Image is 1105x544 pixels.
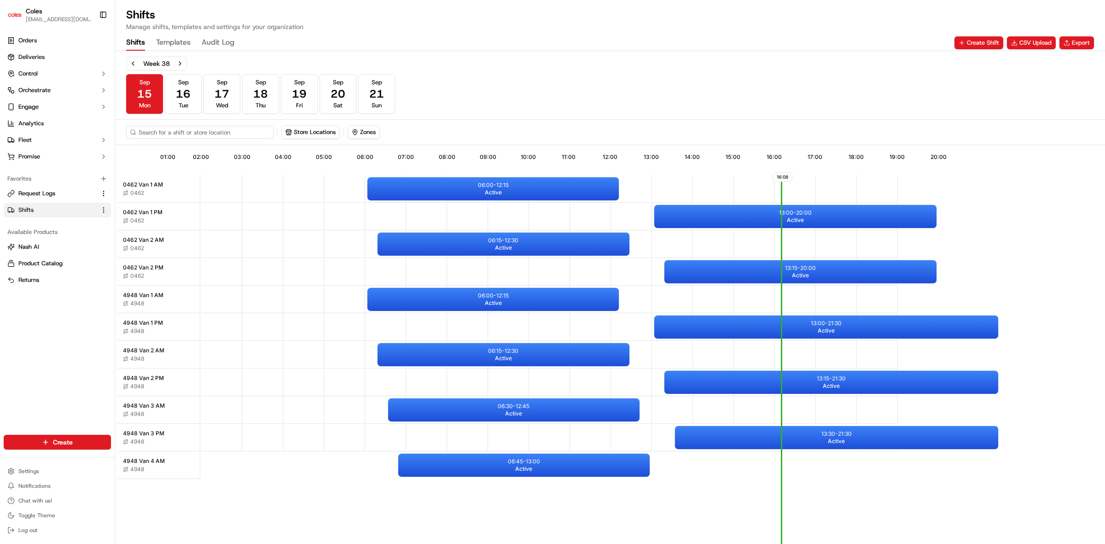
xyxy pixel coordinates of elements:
span: Create [53,438,73,447]
span: 16 [176,87,191,101]
button: 0462 [123,189,144,197]
input: Search for a shift or store location [126,126,273,139]
button: Sep17Wed [204,74,240,114]
span: Log out [18,526,37,534]
button: Request Logs [4,186,111,201]
button: Zones [348,125,380,139]
span: 0462 [130,217,144,224]
span: Thu [256,101,266,110]
span: Active [792,272,809,279]
button: Promise [4,149,111,164]
button: Control [4,66,111,81]
span: 0462 [130,189,144,197]
span: 4948 Van 2 PM [123,374,164,382]
span: Wed [216,101,228,110]
a: CSV Upload [1007,36,1056,49]
button: 4948 [123,383,144,390]
span: 0462 Van 1 PM [123,209,163,216]
span: 4948 [130,300,144,307]
span: 17 [215,87,229,101]
span: Settings [18,468,39,475]
button: Settings [4,465,111,478]
button: Fleet [4,133,111,147]
a: 📗Knowledge Base [6,130,74,146]
span: Sep [333,78,343,87]
button: 4948 [123,300,144,307]
span: 01:00 [160,153,175,161]
p: 06:00 - 12:15 [478,181,509,189]
p: 13:15 - 20:00 [785,264,816,272]
div: Favorites [4,171,111,186]
span: 14:00 [685,153,700,161]
span: 15 [137,87,152,101]
span: 4948 [130,466,144,473]
button: Product Catalog [4,256,111,271]
span: 0462 Van 2 AM [123,236,164,244]
button: 0462 [123,217,144,224]
span: 0462 Van 2 PM [123,264,163,271]
p: 06:15 - 12:30 [488,347,518,355]
span: Product Catalog [18,259,63,268]
button: Export [1059,36,1094,49]
button: Next week [174,57,186,70]
span: 4948 [130,355,144,363]
button: Nash AI [4,240,111,254]
span: 20 [331,87,345,101]
a: Powered byPylon [65,156,111,163]
span: 19 [292,87,307,101]
span: Chat with us! [18,497,52,504]
button: Sep19Fri [281,74,318,114]
button: 4948 [123,410,144,418]
span: Active [495,244,512,252]
span: Knowledge Base [18,134,70,143]
div: We're available if you need us! [31,97,116,105]
p: 06:15 - 12:30 [488,237,518,244]
button: Returns [4,273,111,287]
span: 18:00 [849,153,864,161]
span: 04:00 [275,153,291,161]
button: Sep18Thu [242,74,279,114]
p: 06:00 - 12:15 [478,292,509,299]
span: 0462 [130,272,144,280]
span: 16:00 [767,153,782,161]
span: Request Logs [18,189,55,198]
a: Analytics [4,116,111,131]
span: Toggle Theme [18,512,55,519]
p: Welcome 👋 [9,37,168,52]
span: 03:00 [234,153,250,161]
span: 21 [369,87,384,101]
a: 💻API Documentation [74,130,151,146]
span: 06:00 [357,153,373,161]
span: 19:00 [890,153,905,161]
span: Orders [18,36,37,45]
span: 15:00 [726,153,740,161]
span: 07:00 [398,153,414,161]
button: Toggle Theme [4,509,111,522]
button: Audit Log [202,35,234,51]
button: Sep21Sun [358,74,395,114]
span: 11:00 [562,153,576,161]
span: Nash AI [18,243,39,251]
span: 4948 Van 3 AM [123,402,165,409]
button: [EMAIL_ADDRESS][DOMAIN_NAME] [26,16,92,23]
span: 0462 Van 1 AM [123,181,163,188]
span: 12:00 [603,153,617,161]
p: Manage shifts, templates and settings for your organization [126,22,303,31]
button: Start new chat [157,91,168,102]
span: Active [828,438,845,445]
span: Sun [372,101,382,110]
span: 02:00 [193,153,209,161]
p: 06:45 - 13:00 [508,458,540,465]
div: Week 38 [143,59,170,68]
button: Create Shift [954,36,1003,49]
span: Returns [18,276,39,284]
img: Nash [9,9,28,28]
span: Fri [296,101,303,110]
button: Shifts [4,203,111,217]
span: Engage [18,103,39,111]
span: 4948 Van 4 AM [123,457,165,465]
button: Notifications [4,480,111,492]
button: Engage [4,99,111,114]
span: Fleet [18,136,32,144]
span: Orchestrate [18,86,51,94]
